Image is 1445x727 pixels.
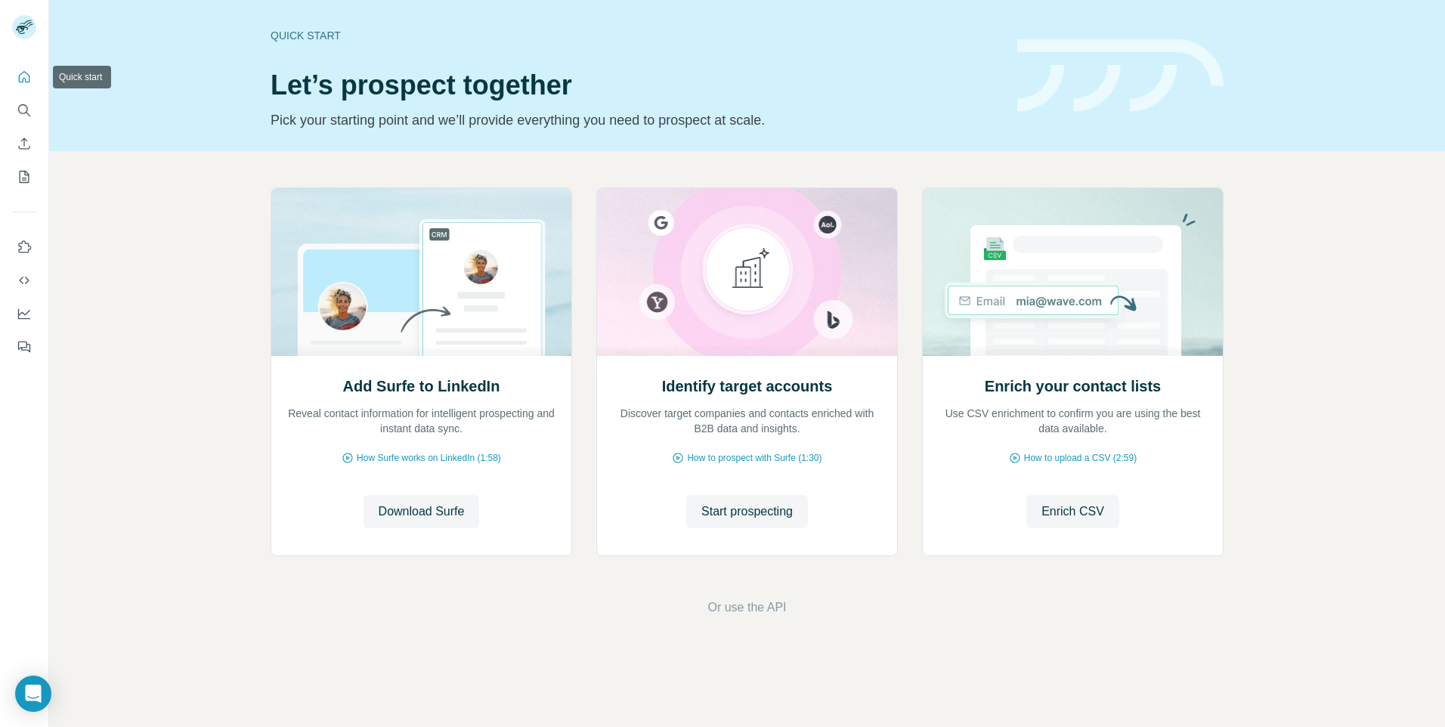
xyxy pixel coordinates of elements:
[612,406,882,436] p: Discover target companies and contacts enriched with B2B data and insights.
[286,406,556,436] p: Reveal contact information for intelligent prospecting and instant data sync.
[1041,503,1104,521] span: Enrich CSV
[1024,451,1137,465] span: How to upload a CSV (2:59)
[687,451,822,465] span: How to prospect with Surfe (1:30)
[922,188,1224,356] img: Enrich your contact lists
[12,333,36,360] button: Feedback
[12,300,36,327] button: Dashboard
[596,188,898,356] img: Identify target accounts
[686,495,808,528] button: Start prospecting
[12,130,36,157] button: Enrich CSV
[1017,39,1224,113] img: banner
[701,503,793,521] span: Start prospecting
[938,406,1208,436] p: Use CSV enrichment to confirm you are using the best data available.
[379,503,465,521] span: Download Surfe
[1026,495,1119,528] button: Enrich CSV
[271,28,999,43] div: Quick start
[271,188,572,356] img: Add Surfe to LinkedIn
[985,376,1161,397] h2: Enrich your contact lists
[12,163,36,190] button: My lists
[12,267,36,294] button: Use Surfe API
[364,495,480,528] button: Download Surfe
[12,234,36,261] button: Use Surfe on LinkedIn
[12,63,36,91] button: Quick start
[343,376,500,397] h2: Add Surfe to LinkedIn
[271,70,999,101] h1: Let’s prospect together
[271,110,999,131] p: Pick your starting point and we’ll provide everything you need to prospect at scale.
[15,676,51,712] div: Open Intercom Messenger
[12,97,36,124] button: Search
[662,376,833,397] h2: Identify target accounts
[357,451,501,465] span: How Surfe works on LinkedIn (1:58)
[707,599,786,617] button: Or use the API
